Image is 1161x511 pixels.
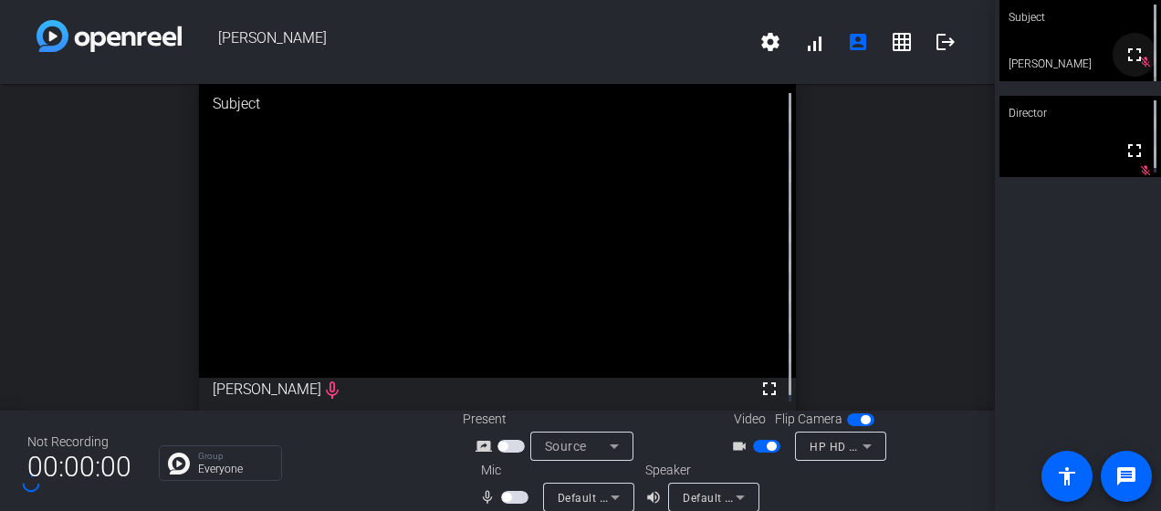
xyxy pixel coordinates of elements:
p: Everyone [198,464,272,474]
button: signal_cellular_alt [792,20,836,64]
mat-icon: volume_up [645,486,667,508]
div: Present [463,410,645,429]
mat-icon: account_box [847,31,869,53]
span: [PERSON_NAME] [182,20,748,64]
p: Group [198,452,272,461]
div: Director [999,96,1161,130]
img: white-gradient.svg [37,20,182,52]
span: Video [734,410,766,429]
span: Source [545,439,587,454]
mat-icon: fullscreen [1124,44,1145,66]
mat-icon: grid_on [891,31,913,53]
mat-icon: settings [759,31,781,53]
mat-icon: fullscreen [758,378,780,400]
div: Subject [199,79,796,129]
mat-icon: mic_none [479,486,501,508]
span: Flip Camera [775,410,842,429]
span: Default - Headphones (ZUM-2) [683,490,844,505]
div: Speaker [645,461,755,480]
mat-icon: fullscreen [1124,140,1145,162]
mat-icon: videocam_outline [731,435,753,457]
span: HP HD Camera (30c9:0044) [810,439,959,454]
div: Mic [463,461,645,480]
mat-icon: message [1115,465,1137,487]
mat-icon: screen_share_outline [476,435,497,457]
mat-icon: logout [935,31,957,53]
img: Chat Icon [168,453,190,474]
mat-icon: accessibility [1056,465,1078,487]
span: Default - Microphone (ZUM-2) [558,490,715,505]
div: Not Recording [27,433,131,452]
span: 00:00:00 [27,444,131,489]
